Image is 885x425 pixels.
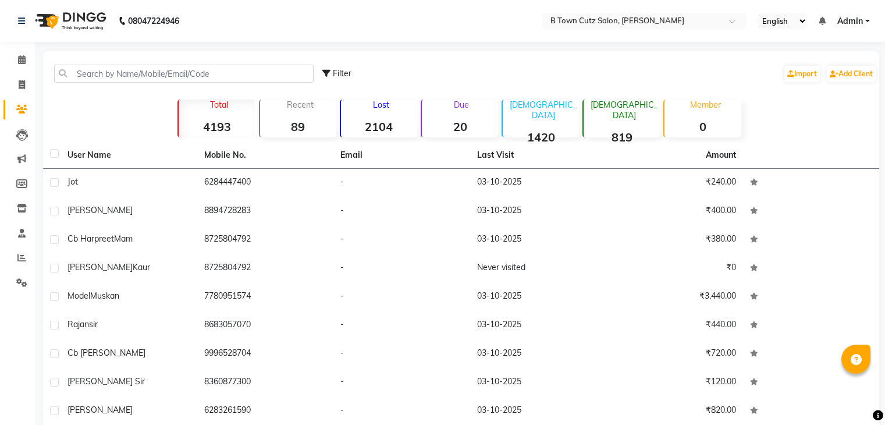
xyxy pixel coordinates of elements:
[470,169,607,197] td: 03-10-2025
[197,369,334,397] td: 8360877300
[836,378,873,413] iframe: chat widget
[128,5,179,37] b: 08047224946
[114,233,133,244] span: Mam
[606,369,743,397] td: ₹120.00
[183,100,255,110] p: Total
[197,340,334,369] td: 9996528704
[470,197,607,226] td: 03-10-2025
[470,311,607,340] td: 03-10-2025
[54,65,314,83] input: Search by Name/Mobile/Email/Code
[470,369,607,397] td: 03-10-2025
[588,100,660,121] p: [DEMOGRAPHIC_DATA]
[197,142,334,169] th: Mobile No.
[67,405,133,415] span: [PERSON_NAME]
[67,291,90,301] span: Model
[424,100,498,110] p: Due
[784,66,820,82] a: Import
[606,197,743,226] td: ₹400.00
[606,311,743,340] td: ₹440.00
[669,100,741,110] p: Member
[197,197,334,226] td: 8894728283
[333,283,470,311] td: -
[837,15,863,27] span: Admin
[89,319,98,330] span: sir
[346,100,417,110] p: Lost
[90,291,119,301] span: Muskan
[67,205,133,215] span: [PERSON_NAME]
[197,311,334,340] td: 8683057070
[333,340,470,369] td: -
[606,283,743,311] td: ₹3,440.00
[699,142,743,168] th: Amount
[67,176,78,187] span: Jot
[333,197,470,226] td: -
[179,119,255,134] strong: 4193
[61,142,197,169] th: User Name
[333,169,470,197] td: -
[606,226,743,254] td: ₹380.00
[30,5,109,37] img: logo
[67,348,145,358] span: Cb [PERSON_NAME]
[470,226,607,254] td: 03-10-2025
[470,254,607,283] td: Never visited
[664,119,741,134] strong: 0
[584,130,660,144] strong: 819
[341,119,417,134] strong: 2104
[470,142,607,169] th: Last Visit
[197,283,334,311] td: 7780951574
[333,311,470,340] td: -
[197,226,334,254] td: 8725804792
[333,254,470,283] td: -
[260,119,336,134] strong: 89
[265,100,336,110] p: Recent
[333,68,351,79] span: Filter
[67,376,145,387] span: [PERSON_NAME] sir
[333,226,470,254] td: -
[470,283,607,311] td: 03-10-2025
[606,169,743,197] td: ₹240.00
[333,369,470,397] td: -
[67,262,133,272] span: [PERSON_NAME]
[606,254,743,283] td: ₹0
[333,142,470,169] th: Email
[606,340,743,369] td: ₹720.00
[133,262,150,272] span: Kaur
[422,119,498,134] strong: 20
[67,233,114,244] span: Cb Harpreet
[503,130,579,144] strong: 1420
[470,340,607,369] td: 03-10-2025
[197,254,334,283] td: 8725804792
[507,100,579,121] p: [DEMOGRAPHIC_DATA]
[827,66,876,82] a: Add Client
[67,319,89,330] span: Rajan
[197,169,334,197] td: 6284447400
